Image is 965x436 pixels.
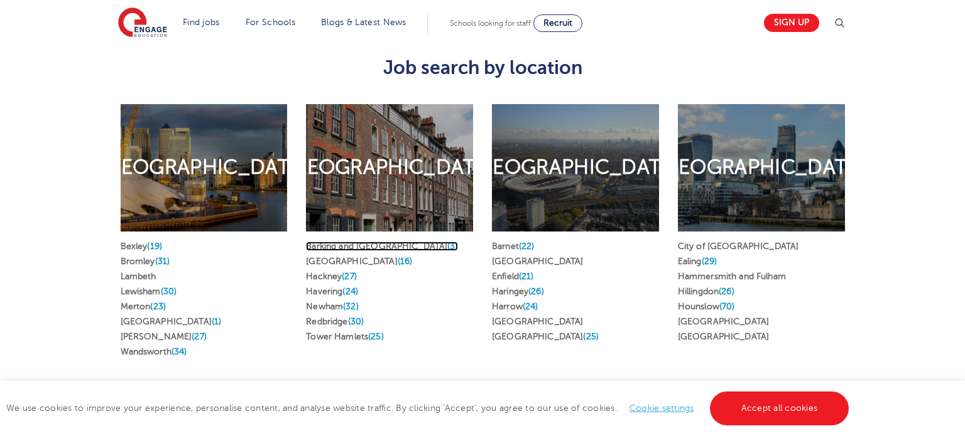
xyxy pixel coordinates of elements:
[147,242,162,251] span: (19)
[678,257,717,266] a: Ealing(29)
[492,272,534,281] a: Enfield(21)
[306,302,358,311] a: Newham(32)
[343,302,359,311] span: (32)
[121,257,170,266] a: Bromley(31)
[450,19,531,28] span: Schools looking for staff
[150,302,166,311] span: (23)
[306,317,364,326] a: Redbridge(30)
[764,14,819,32] a: Sign up
[492,332,599,341] a: [GEOGRAPHIC_DATA](25)
[306,257,412,266] a: [GEOGRAPHIC_DATA](16)
[528,287,544,296] span: (26)
[702,257,717,266] span: (29)
[306,287,358,296] a: Havering(24)
[161,287,177,296] span: (30)
[321,18,406,27] a: Blogs & Latest News
[492,287,544,296] a: Haringey(26)
[111,57,854,78] h3: Job search by location
[719,302,735,311] span: (70)
[246,18,295,27] a: For Schools
[543,18,572,28] span: Recruit
[121,317,222,326] a: [GEOGRAPHIC_DATA](1)
[306,272,357,281] a: Hackney(27)
[630,403,694,413] a: Cookie settings
[719,287,734,296] span: (26)
[398,257,413,266] span: (16)
[306,332,383,341] a: Tower Hamlets(25)
[183,18,220,27] a: Find jobs
[533,14,582,32] a: Recruit
[306,242,458,251] a: Barking and [GEOGRAPHIC_DATA](3)
[342,287,358,296] span: (24)
[155,257,170,266] span: (31)
[121,302,166,311] a: Merton(23)
[472,154,679,181] h2: [GEOGRAPHIC_DATA]
[710,391,849,425] a: Accept all cookies
[100,154,307,181] h2: [GEOGRAPHIC_DATA]
[121,242,162,251] a: Bexley(19)
[121,332,207,341] a: [PERSON_NAME](27)
[678,287,734,296] a: Hillingdon(26)
[192,332,207,341] span: (27)
[118,8,167,39] img: Engage Education
[657,154,864,181] h2: [GEOGRAPHIC_DATA]
[121,272,156,281] a: Lambeth
[583,332,599,341] span: (25)
[678,317,769,326] a: [GEOGRAPHIC_DATA]
[212,317,221,326] span: (1)
[6,403,852,413] span: We use cookies to improve your experience, personalise content, and analyse website traffic. By c...
[492,302,538,311] a: Harrow(24)
[447,242,457,251] span: (3)
[519,272,534,281] span: (21)
[492,242,534,251] a: Barnet(22)
[492,257,583,266] a: [GEOGRAPHIC_DATA]
[172,347,187,356] span: (34)
[678,242,799,251] a: City of [GEOGRAPHIC_DATA]
[523,302,538,311] span: (24)
[678,302,735,311] a: Hounslow(70)
[348,317,364,326] span: (30)
[368,332,384,341] span: (25)
[678,272,786,281] a: Hammersmith and Fulham
[286,154,493,181] h2: [GEOGRAPHIC_DATA]
[121,287,177,296] a: Lewisham(30)
[519,242,535,251] span: (22)
[342,272,357,281] span: (27)
[121,347,187,356] a: Wandsworth(34)
[492,317,583,326] a: [GEOGRAPHIC_DATA]
[678,332,769,341] a: [GEOGRAPHIC_DATA]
